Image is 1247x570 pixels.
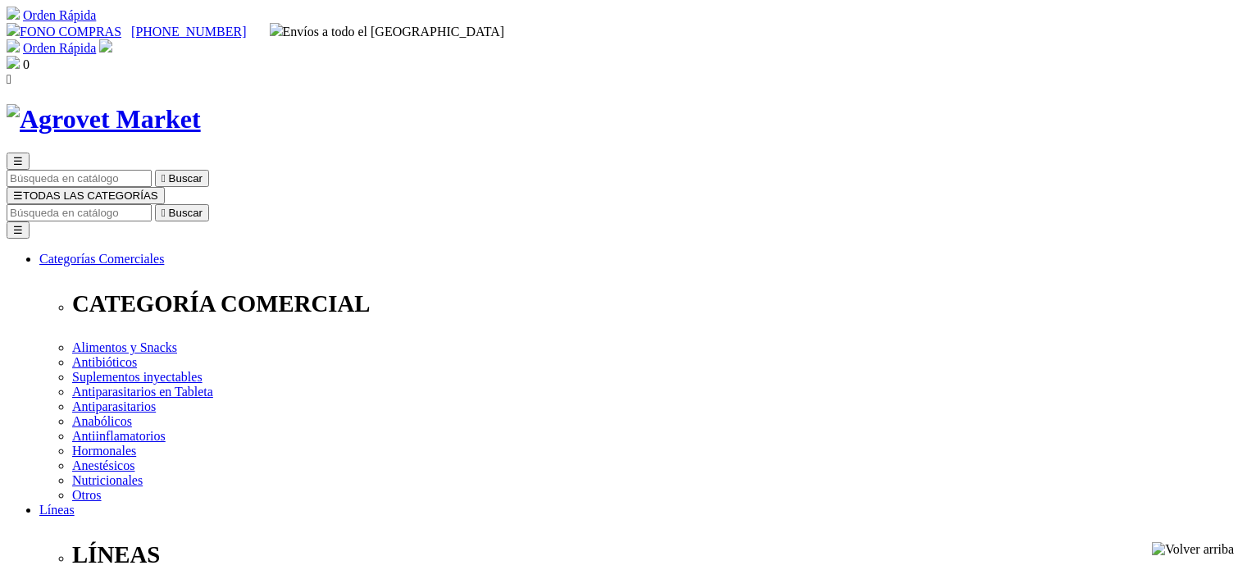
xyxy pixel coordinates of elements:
[23,41,96,55] a: Orden Rápida
[7,23,20,36] img: phone.svg
[72,290,1240,317] p: CATEGORÍA COMERCIAL
[72,414,132,428] a: Anabólicos
[23,57,30,71] span: 0
[72,458,134,472] a: Anestésicos
[7,25,121,39] a: FONO COMPRAS
[169,207,203,219] span: Buscar
[99,39,112,52] img: user.svg
[155,170,209,187] button:  Buscar
[13,155,23,167] span: ☰
[72,399,156,413] a: Antiparasitarios
[7,39,20,52] img: shopping-cart.svg
[131,25,246,39] a: [PHONE_NUMBER]
[39,503,75,517] a: Líneas
[155,204,209,221] button:  Buscar
[7,72,11,86] i: 
[72,370,203,384] a: Suplementos inyectables
[23,8,96,22] a: Orden Rápida
[7,104,201,135] img: Agrovet Market
[162,207,166,219] i: 
[72,340,177,354] a: Alimentos y Snacks
[72,444,136,458] a: Hormonales
[7,204,152,221] input: Buscar
[270,25,505,39] span: Envíos a todo el [GEOGRAPHIC_DATA]
[1152,542,1234,557] img: Volver arriba
[72,355,137,369] a: Antibióticos
[72,473,143,487] a: Nutricionales
[7,153,30,170] button: ☰
[99,41,112,55] a: Acceda a su cuenta de cliente
[270,23,283,36] img: delivery-truck.svg
[72,429,166,443] a: Antiinflamatorios
[7,56,20,69] img: shopping-bag.svg
[39,252,164,266] a: Categorías Comerciales
[13,189,23,202] span: ☰
[7,170,152,187] input: Buscar
[72,541,1240,568] p: LÍNEAS
[7,7,20,20] img: shopping-cart.svg
[162,172,166,185] i: 
[7,187,165,204] button: ☰TODAS LAS CATEGORÍAS
[169,172,203,185] span: Buscar
[7,221,30,239] button: ☰
[72,385,213,399] a: Antiparasitarios en Tableta
[72,488,102,502] a: Otros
